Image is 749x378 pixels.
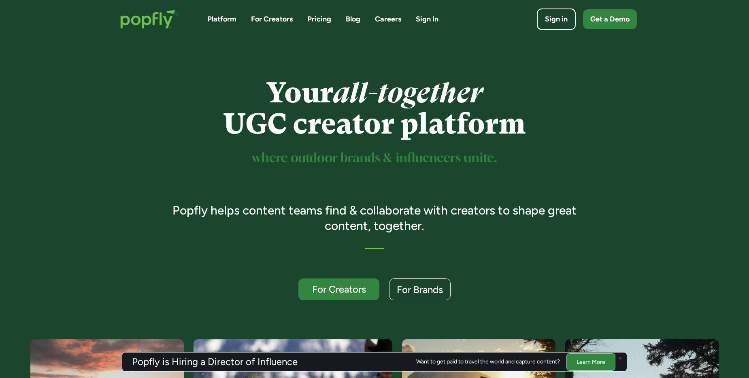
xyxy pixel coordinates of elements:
[389,278,451,300] a: For Brands
[298,278,379,300] a: For Creators
[566,353,615,370] a: Learn More
[132,357,298,367] h3: Popfly is Hiring a Director of Influence
[537,8,576,30] a: Sign in
[346,14,360,24] a: Blog
[207,14,236,24] a: Platform
[545,14,568,24] div: Sign in
[416,359,560,365] div: Want to get paid to travel the world and capture content?
[112,2,188,37] a: home
[307,14,331,24] a: Pricing
[583,9,637,29] a: Get a Demo
[306,284,372,294] div: For Creators
[252,152,497,165] sup: where outdoor brands & influencers unite.
[416,14,438,24] a: Sign In
[333,76,483,109] em: all-together
[590,14,630,24] div: Get a Demo
[161,77,588,140] h1: Your UGC creator platform
[375,14,401,24] a: Careers
[397,285,443,295] div: For Brands
[161,203,588,233] h3: Popfly helps content teams find & collaborate with creators to shape great content, together.
[251,14,293,24] a: For Creators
